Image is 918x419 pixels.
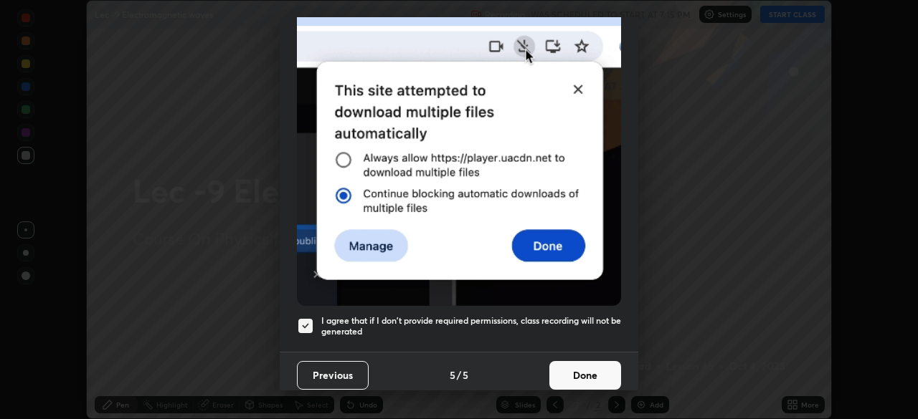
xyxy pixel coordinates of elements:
h4: / [457,367,461,382]
h5: I agree that if I don't provide required permissions, class recording will not be generated [321,315,621,337]
button: Done [549,361,621,390]
h4: 5 [450,367,455,382]
button: Previous [297,361,369,390]
h4: 5 [463,367,468,382]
